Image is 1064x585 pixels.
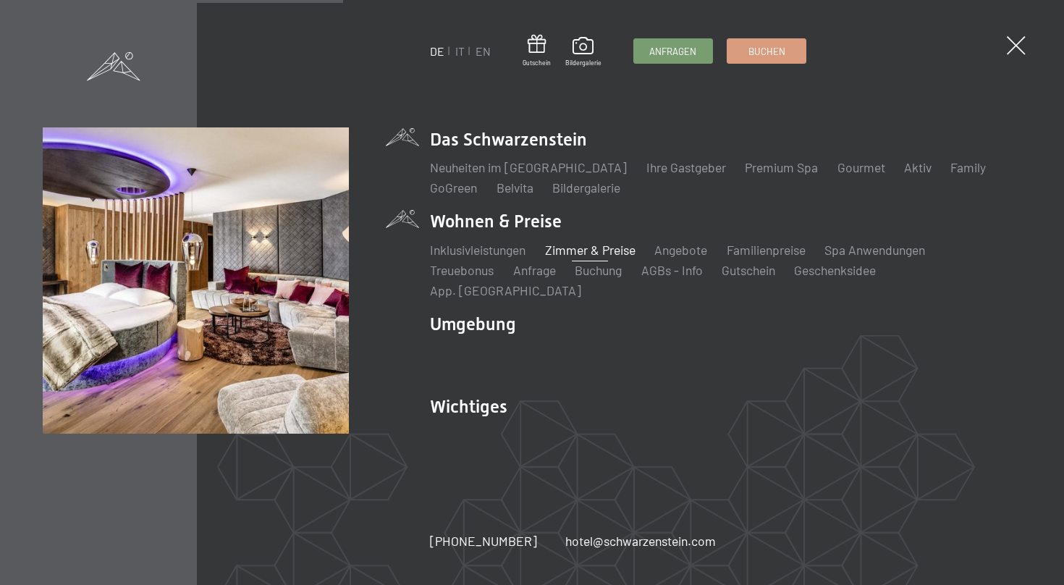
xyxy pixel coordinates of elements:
[430,282,581,298] a: App. [GEOGRAPHIC_DATA]
[545,242,636,258] a: Zimmer & Preise
[649,45,696,58] span: Anfragen
[497,180,533,195] a: Belvita
[824,242,925,258] a: Spa Anwendungen
[634,39,712,63] a: Anfragen
[523,59,551,67] span: Gutschein
[565,532,716,550] a: hotel@schwarzenstein.com
[646,159,726,175] a: Ihre Gastgeber
[455,44,465,58] a: IT
[745,159,818,175] a: Premium Spa
[722,262,775,278] a: Gutschein
[727,39,806,63] a: Buchen
[794,262,876,278] a: Geschenksidee
[904,159,932,175] a: Aktiv
[430,242,525,258] a: Inklusivleistungen
[430,180,477,195] a: GoGreen
[476,44,491,58] a: EN
[837,159,885,175] a: Gourmet
[552,180,620,195] a: Bildergalerie
[748,45,785,58] span: Buchen
[430,262,494,278] a: Treuebonus
[565,37,601,67] a: Bildergalerie
[430,532,537,550] a: [PHONE_NUMBER]
[523,35,551,67] a: Gutschein
[654,242,707,258] a: Angebote
[641,262,703,278] a: AGBs - Info
[950,159,986,175] a: Family
[430,44,444,58] a: DE
[513,262,556,278] a: Anfrage
[727,242,806,258] a: Familienpreise
[430,159,627,175] a: Neuheiten im [GEOGRAPHIC_DATA]
[430,533,537,549] span: [PHONE_NUMBER]
[565,59,601,67] span: Bildergalerie
[575,262,622,278] a: Buchung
